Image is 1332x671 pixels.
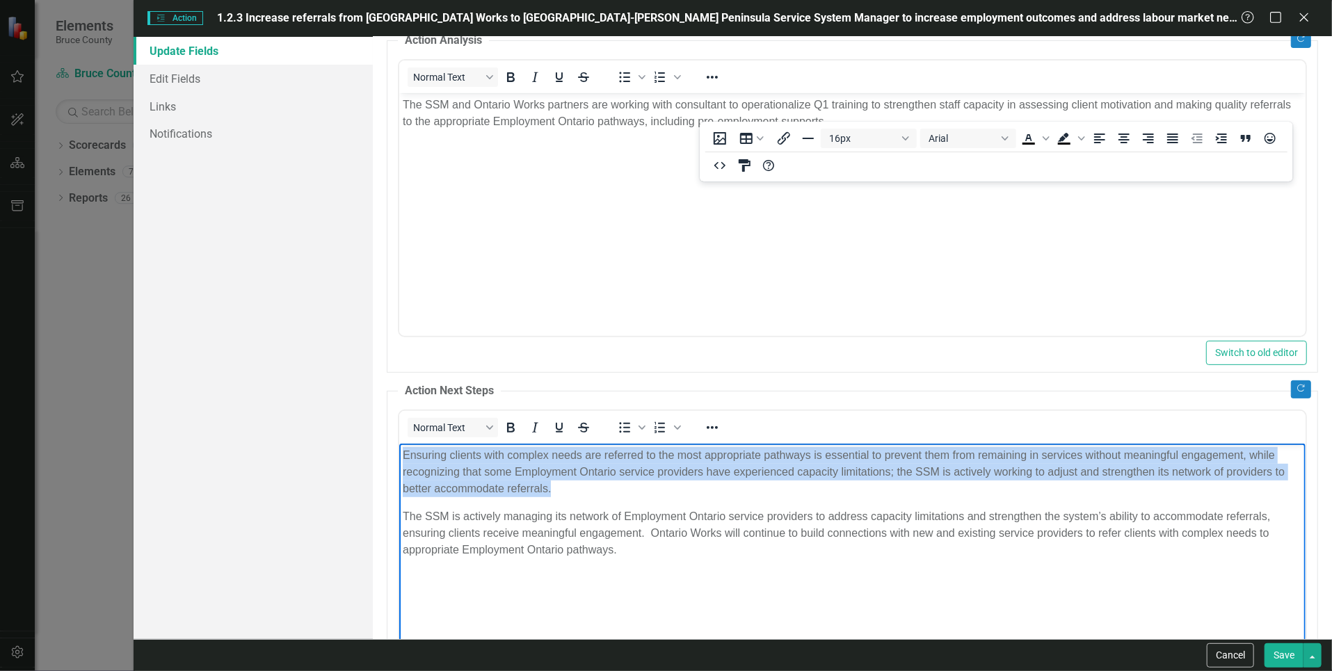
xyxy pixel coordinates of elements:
button: Strikethrough [572,67,595,87]
button: Justify [1161,129,1185,148]
button: Align right [1137,129,1160,148]
span: Arial [929,133,997,144]
button: Font Arial [920,129,1016,148]
button: Help [757,156,780,175]
button: CSS Editor [732,156,756,175]
div: Numbered list [648,418,683,437]
legend: Action Analysis [398,33,489,49]
button: Strikethrough [572,418,595,437]
button: Align center [1112,129,1136,148]
button: Bold [499,418,522,437]
iframe: Rich Text Area [399,93,1306,336]
button: Emojis [1258,129,1282,148]
button: Block Normal Text [408,418,498,437]
a: Links [134,92,374,120]
button: Block Normal Text [408,67,498,87]
button: Reveal or hide additional toolbar items [700,418,724,437]
button: Switch to old editor [1206,341,1307,365]
a: Edit Fields [134,65,374,92]
button: Underline [547,418,571,437]
button: Font size 16px [821,129,917,148]
button: Table [732,129,771,148]
legend: Action Next Steps [398,383,501,399]
button: Horizontal line [796,129,820,148]
span: 16px [829,133,897,144]
div: Background color Black [1052,129,1087,148]
span: 1.2.3 Increase referrals from [GEOGRAPHIC_DATA] Works to [GEOGRAPHIC_DATA]-[PERSON_NAME] Peninsul... [217,11,1251,24]
div: Text color Black [1017,129,1052,148]
button: Italic [523,67,547,87]
button: Blockquote [1234,129,1258,148]
span: Normal Text [413,72,481,83]
button: Align left [1088,129,1112,148]
div: Numbered list [648,67,683,87]
button: HTML Editor [708,156,732,175]
span: Normal Text [413,422,481,433]
button: Reveal or hide additional toolbar items [700,67,724,87]
button: Bold [499,67,522,87]
button: Save [1265,643,1303,668]
button: Italic [523,418,547,437]
div: Bullet list [613,67,648,87]
button: Underline [547,67,571,87]
button: Insert/edit link [772,129,796,148]
button: Cancel [1207,643,1254,668]
button: Increase indent [1210,129,1233,148]
a: Update Fields [134,37,374,65]
a: Notifications [134,120,374,147]
div: Bullet list [613,418,648,437]
span: Action [147,11,203,25]
button: Insert image [708,129,732,148]
button: Decrease indent [1185,129,1209,148]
